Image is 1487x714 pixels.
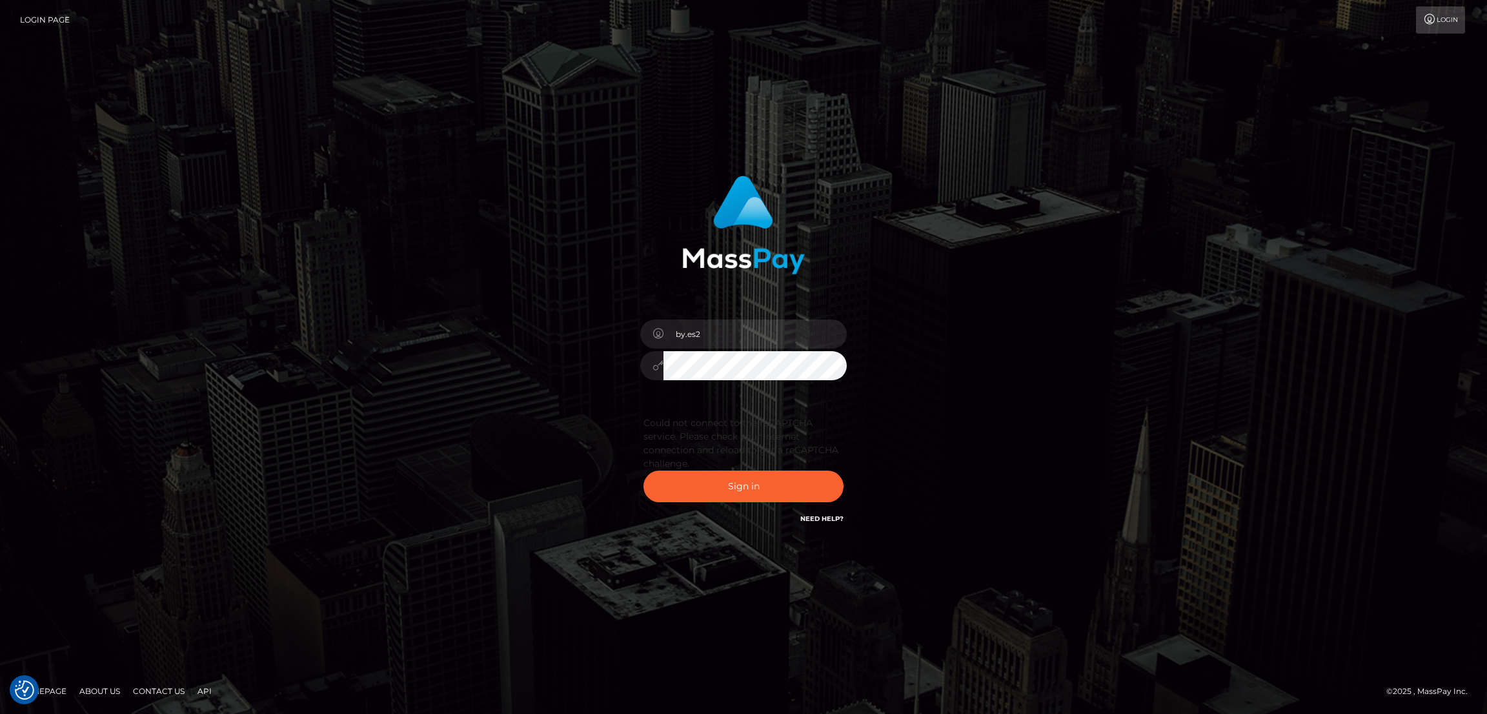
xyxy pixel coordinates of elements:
[20,6,70,34] a: Login Page
[682,176,805,274] img: MassPay Login
[192,681,217,701] a: API
[663,320,847,349] input: Username...
[643,471,844,502] button: Sign in
[800,515,844,523] a: Need Help?
[74,681,125,701] a: About Us
[14,681,72,701] a: Homepage
[15,680,34,700] button: Consent Preferences
[128,681,190,701] a: Contact Us
[1386,684,1477,699] div: © 2025 , MassPay Inc.
[15,680,34,700] img: Revisit consent button
[643,416,844,471] div: Could not connect to the reCAPTCHA service. Please check your internet connection and reload to g...
[1416,6,1465,34] a: Login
